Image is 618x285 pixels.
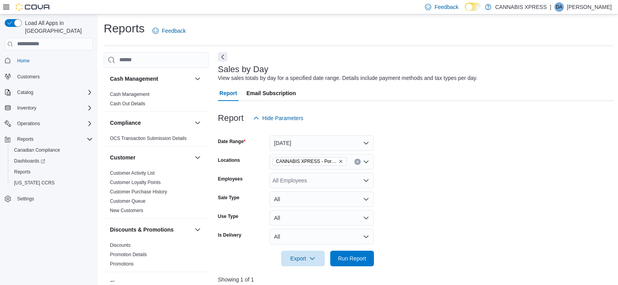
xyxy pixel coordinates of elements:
[11,145,63,155] a: Canadian Compliance
[269,210,374,226] button: All
[363,159,369,165] button: Open list of options
[110,135,187,142] span: OCS Transaction Submission Details
[14,169,30,175] span: Reports
[273,157,347,166] span: CANNABIS XPRESS - Port Hope (Quinlan Drive)
[104,90,209,112] div: Cash Management
[218,113,244,123] h3: Report
[104,241,209,272] div: Discounts & Promotions
[218,195,239,201] label: Sale Type
[11,145,93,155] span: Canadian Compliance
[110,243,131,248] a: Discounts
[104,134,209,146] div: Compliance
[17,196,34,202] span: Settings
[14,56,93,65] span: Home
[110,261,134,267] a: Promotions
[286,251,320,266] span: Export
[281,251,325,266] button: Export
[193,153,202,162] button: Customer
[14,103,93,113] span: Inventory
[14,135,93,144] span: Reports
[556,2,563,12] span: DA
[14,135,37,144] button: Reports
[276,158,337,165] span: CANNABIS XPRESS - Port Hope ([PERSON_NAME] Drive)
[2,71,96,82] button: Customers
[110,170,155,176] a: Customer Activity List
[110,92,149,97] a: Cash Management
[17,105,36,111] span: Inventory
[14,56,33,65] a: Home
[14,88,36,97] button: Catalog
[110,180,161,185] a: Customer Loyalty Points
[110,226,191,234] button: Discounts & Promotions
[262,114,303,122] span: Hide Parameters
[8,145,96,156] button: Canadian Compliance
[110,208,143,213] a: New Customers
[338,255,366,262] span: Run Report
[16,3,51,11] img: Cova
[5,52,93,225] nav: Complex example
[110,101,145,107] span: Cash Out Details
[17,120,40,127] span: Operations
[354,159,361,165] button: Clear input
[110,91,149,97] span: Cash Management
[110,101,145,106] a: Cash Out Details
[465,3,481,11] input: Dark Mode
[2,55,96,66] button: Home
[110,154,135,161] h3: Customer
[110,136,187,141] a: OCS Transaction Submission Details
[218,232,241,238] label: Is Delivery
[110,251,147,258] span: Promotion Details
[218,213,238,220] label: Use Type
[193,225,202,234] button: Discounts & Promotions
[110,189,167,195] a: Customer Purchase History
[218,52,227,62] button: Next
[2,103,96,113] button: Inventory
[554,2,564,12] div: Daysha Amos
[11,178,93,188] span: Washington CCRS
[14,194,37,204] a: Settings
[250,110,306,126] button: Hide Parameters
[338,159,343,164] button: Remove CANNABIS XPRESS - Port Hope (Quinlan Drive) from selection in this group
[193,74,202,83] button: Cash Management
[434,3,458,11] span: Feedback
[2,87,96,98] button: Catalog
[218,74,478,82] div: View sales totals by day for a specified date range. Details include payment methods and tax type...
[22,19,93,35] span: Load All Apps in [GEOGRAPHIC_DATA]
[14,103,39,113] button: Inventory
[8,166,96,177] button: Reports
[110,75,158,83] h3: Cash Management
[330,251,374,266] button: Run Report
[2,134,96,145] button: Reports
[495,2,547,12] p: CANNABIS XPRESS
[110,198,145,204] span: Customer Queue
[11,178,58,188] a: [US_STATE] CCRS
[269,191,374,207] button: All
[567,2,612,12] p: [PERSON_NAME]
[8,177,96,188] button: [US_STATE] CCRS
[14,119,43,128] button: Operations
[11,167,34,177] a: Reports
[2,118,96,129] button: Operations
[17,58,30,64] span: Home
[14,72,43,81] a: Customers
[2,193,96,204] button: Settings
[14,194,93,204] span: Settings
[14,147,60,153] span: Canadian Compliance
[104,168,209,218] div: Customer
[162,27,186,35] span: Feedback
[110,242,131,248] span: Discounts
[17,136,34,142] span: Reports
[269,135,374,151] button: [DATE]
[246,85,296,101] span: Email Subscription
[550,2,551,12] p: |
[110,252,147,257] a: Promotion Details
[363,177,369,184] button: Open list of options
[11,156,48,166] a: Dashboards
[110,198,145,204] a: Customer Queue
[193,118,202,127] button: Compliance
[14,72,93,81] span: Customers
